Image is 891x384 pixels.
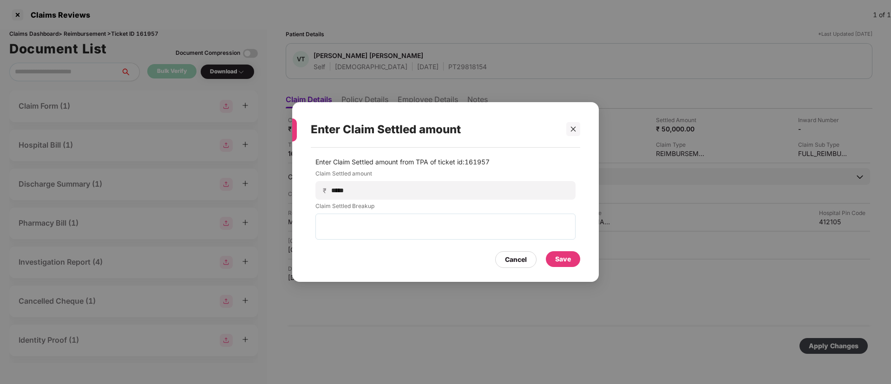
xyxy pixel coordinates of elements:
div: Enter Claim Settled amount [311,111,558,148]
p: Enter Claim Settled amount from TPA of ticket id: 161957 [315,157,576,167]
span: close [570,126,577,132]
label: Claim Settled Breakup [315,202,576,214]
div: Cancel [505,254,527,265]
div: Save [555,254,571,264]
label: Claim Settled amount [315,169,576,181]
span: ₹ [323,186,330,195]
